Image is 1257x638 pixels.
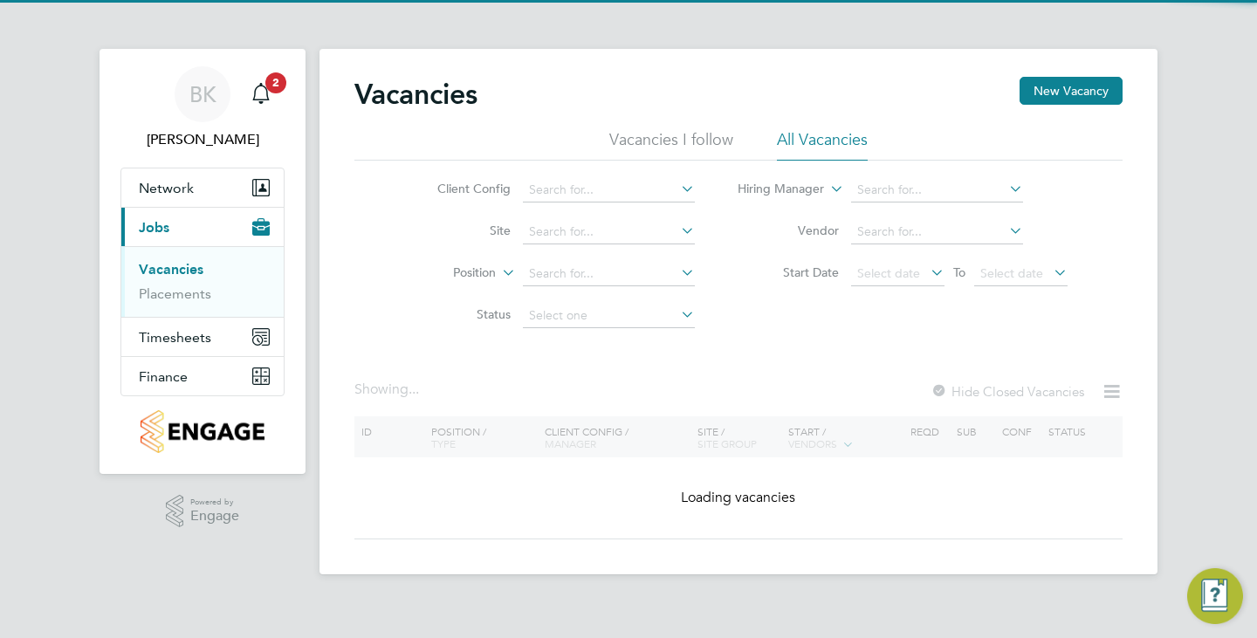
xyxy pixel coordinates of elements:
[139,285,211,302] a: Placements
[738,264,839,280] label: Start Date
[166,495,240,528] a: Powered byEngage
[121,208,284,246] button: Jobs
[948,261,971,284] span: To
[139,329,211,346] span: Timesheets
[777,129,868,161] li: All Vacancies
[523,262,695,286] input: Search for...
[120,410,285,453] a: Go to home page
[190,495,239,510] span: Powered by
[980,265,1043,281] span: Select date
[609,129,733,161] li: Vacancies I follow
[395,264,496,282] label: Position
[523,178,695,202] input: Search for...
[410,223,511,238] label: Site
[523,304,695,328] input: Select one
[121,246,284,317] div: Jobs
[738,223,839,238] label: Vendor
[121,318,284,356] button: Timesheets
[265,72,286,93] span: 2
[354,381,422,399] div: Showing
[857,265,920,281] span: Select date
[120,129,285,150] span: Ben Kershaw
[141,410,264,453] img: countryside-properties-logo-retina.png
[523,220,695,244] input: Search for...
[139,180,194,196] span: Network
[851,220,1023,244] input: Search for...
[139,368,188,385] span: Finance
[139,219,169,236] span: Jobs
[851,178,1023,202] input: Search for...
[139,261,203,278] a: Vacancies
[120,66,285,150] a: BK[PERSON_NAME]
[190,509,239,524] span: Engage
[931,383,1084,400] label: Hide Closed Vacancies
[410,306,511,322] label: Status
[121,168,284,207] button: Network
[189,83,216,106] span: BK
[100,49,306,474] nav: Main navigation
[409,381,419,398] span: ...
[121,357,284,395] button: Finance
[724,181,824,198] label: Hiring Manager
[1187,568,1243,624] button: Engage Resource Center
[244,66,278,122] a: 2
[410,181,511,196] label: Client Config
[354,77,477,112] h2: Vacancies
[1020,77,1123,105] button: New Vacancy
